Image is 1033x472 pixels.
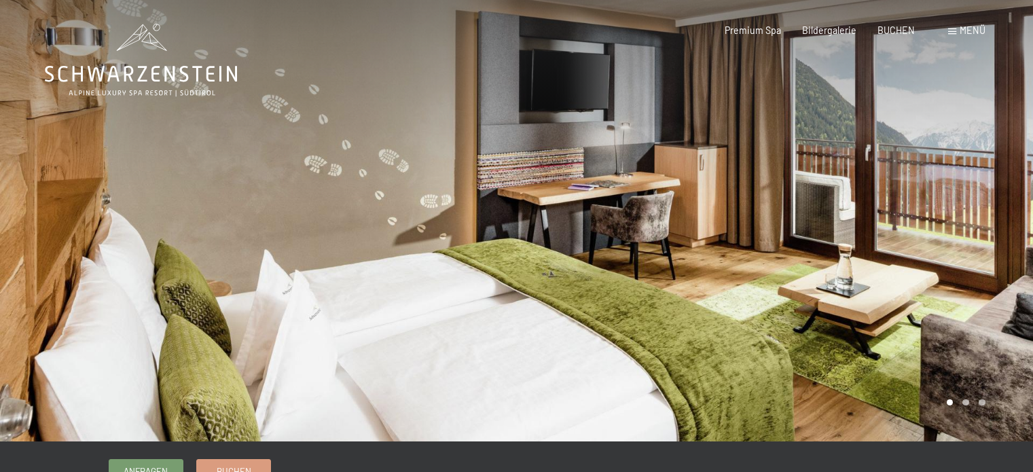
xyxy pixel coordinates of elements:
a: BUCHEN [877,24,915,36]
a: Premium Spa [725,24,781,36]
a: Bildergalerie [802,24,856,36]
span: Menü [960,24,985,36]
